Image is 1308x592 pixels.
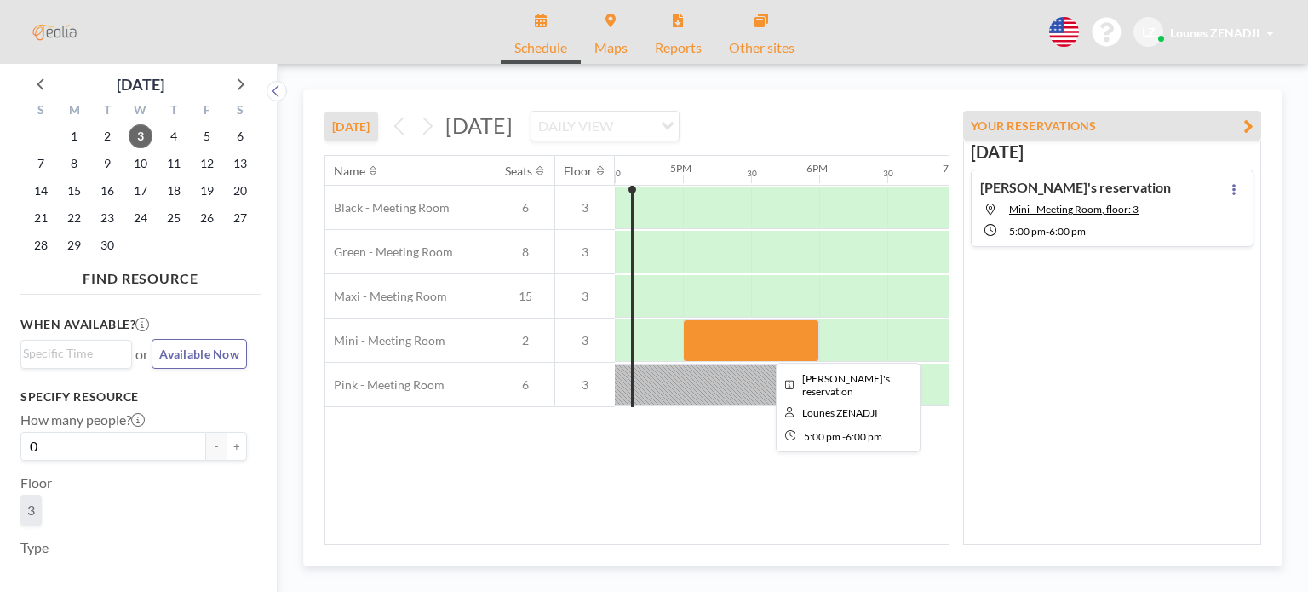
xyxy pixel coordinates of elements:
div: 30 [611,168,621,179]
span: Sunday, September 21, 2025 [29,206,53,230]
span: LZ [1142,25,1156,40]
div: [DATE] [117,72,164,96]
span: Monday, September 22, 2025 [62,206,86,230]
span: Saturday, September 6, 2025 [228,124,252,148]
div: Search for option [531,112,679,141]
span: 3 [555,377,615,393]
span: Schedule [514,41,567,55]
span: Reports [655,41,702,55]
div: 5PM [670,162,691,175]
span: Friday, September 19, 2025 [195,179,219,203]
span: Saturday, September 13, 2025 [228,152,252,175]
span: 6 [496,200,554,216]
span: [DATE] [445,112,513,138]
div: M [58,101,91,123]
input: Search for option [618,115,651,137]
span: - [1046,225,1049,238]
span: Saturday, September 20, 2025 [228,179,252,203]
h3: [DATE] [971,141,1253,163]
span: Sunday, September 28, 2025 [29,233,53,257]
span: Wednesday, September 17, 2025 [129,179,152,203]
span: Tuesday, September 23, 2025 [95,206,119,230]
span: Pink - Meeting Room [325,377,445,393]
div: Seats [505,164,532,179]
div: 7PM [943,162,964,175]
div: S [223,101,256,123]
span: 6:00 PM [1049,225,1086,238]
span: Monday, September 8, 2025 [62,152,86,175]
span: 6 [496,377,554,393]
span: 2 [496,333,554,348]
span: 8 [496,244,554,260]
span: Sunday, September 14, 2025 [29,179,53,203]
label: How many people? [20,411,145,428]
img: organization-logo [27,15,82,49]
label: Floor [20,474,52,491]
span: 15 [496,289,554,304]
span: Lounes ZENADJI [1170,26,1259,40]
h4: FIND RESOURCE [20,263,261,287]
span: 3 [27,502,35,519]
span: Available Now [159,347,239,361]
span: Black - Meeting Room [325,200,450,216]
span: Saturday, September 27, 2025 [228,206,252,230]
div: Name [334,164,365,179]
div: F [190,101,223,123]
span: Tuesday, September 9, 2025 [95,152,119,175]
div: Floor [564,164,593,179]
span: 5:00 PM [804,430,840,443]
label: Type [20,539,49,556]
span: Monday, September 1, 2025 [62,124,86,148]
span: Monday, September 29, 2025 [62,233,86,257]
span: or [135,346,148,363]
span: Tuesday, September 30, 2025 [95,233,119,257]
div: 30 [883,168,893,179]
span: Mini - Meeting Room, floor: 3 [1009,203,1139,216]
div: T [91,101,124,123]
span: Thursday, September 11, 2025 [162,152,186,175]
span: Green - Meeting Room [325,244,453,260]
span: - [842,430,846,443]
span: 6:00 PM [846,430,882,443]
span: Monday, September 15, 2025 [62,179,86,203]
button: Available Now [152,339,247,369]
h3: Specify resource [20,389,247,405]
span: Lounes's reservation [802,372,890,398]
div: 6PM [806,162,828,175]
h4: [PERSON_NAME]'s reservation [980,179,1171,196]
button: [DATE] [324,112,378,141]
span: Friday, September 26, 2025 [195,206,219,230]
span: 3 [555,244,615,260]
span: Thursday, September 18, 2025 [162,179,186,203]
span: Thursday, September 4, 2025 [162,124,186,148]
span: DAILY VIEW [535,115,617,137]
span: Friday, September 5, 2025 [195,124,219,148]
div: T [157,101,190,123]
span: Tuesday, September 16, 2025 [95,179,119,203]
span: Maxi - Meeting Room [325,289,447,304]
span: Lounes ZENADJI [802,406,878,419]
button: - [206,432,227,461]
button: YOUR RESERVATIONS [963,111,1261,141]
div: Search for option [21,341,131,366]
span: Friday, September 12, 2025 [195,152,219,175]
input: Search for option [23,344,122,363]
span: Wednesday, September 3, 2025 [129,124,152,148]
div: W [124,101,158,123]
span: Mini - Meeting Room [325,333,445,348]
span: Thursday, September 25, 2025 [162,206,186,230]
div: 30 [747,168,757,179]
span: Maps [594,41,628,55]
span: Sunday, September 7, 2025 [29,152,53,175]
button: + [227,432,247,461]
span: 3 [555,333,615,348]
span: 3 [555,200,615,216]
span: Wednesday, September 10, 2025 [129,152,152,175]
span: Wednesday, September 24, 2025 [129,206,152,230]
span: 3 [555,289,615,304]
span: Other sites [729,41,795,55]
div: S [25,101,58,123]
span: Tuesday, September 2, 2025 [95,124,119,148]
span: 5:00 PM [1009,225,1046,238]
